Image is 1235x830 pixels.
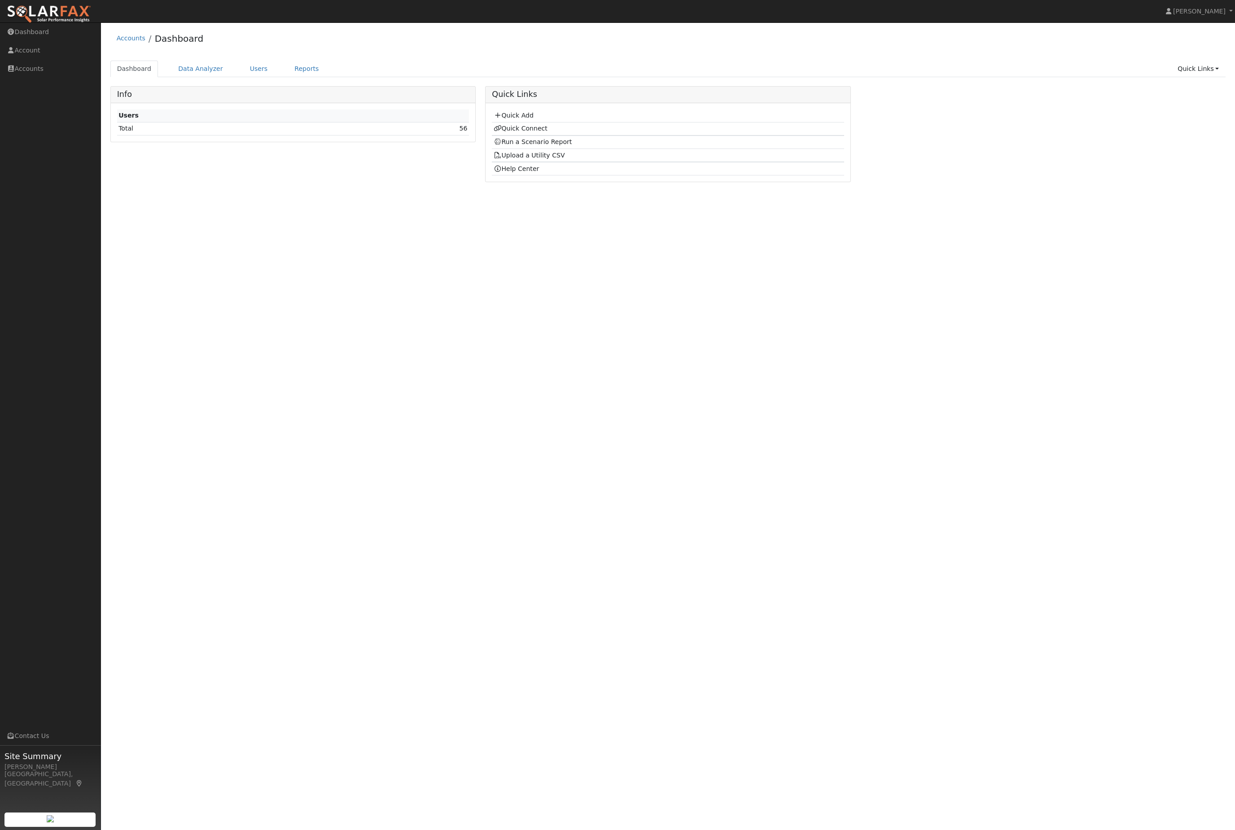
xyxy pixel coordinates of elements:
[110,61,158,77] a: Dashboard
[1171,61,1226,77] a: Quick Links
[4,750,96,762] span: Site Summary
[171,61,230,77] a: Data Analyzer
[47,815,54,822] img: retrieve
[243,61,275,77] a: Users
[155,33,204,44] a: Dashboard
[7,5,91,24] img: SolarFax
[75,780,83,787] a: Map
[4,762,96,772] div: [PERSON_NAME]
[117,35,145,42] a: Accounts
[1173,8,1226,15] span: [PERSON_NAME]
[288,61,325,77] a: Reports
[4,769,96,788] div: [GEOGRAPHIC_DATA], [GEOGRAPHIC_DATA]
